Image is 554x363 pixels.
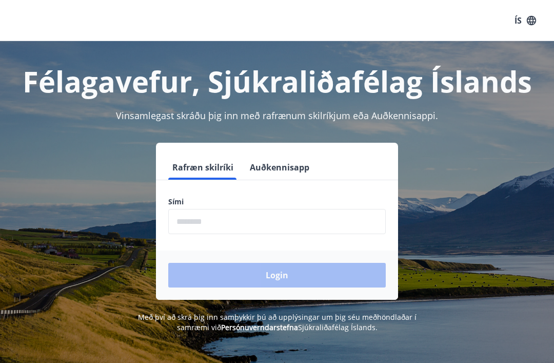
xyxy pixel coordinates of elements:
span: Vinsamlegast skráðu þig inn með rafrænum skilríkjum eða Auðkennisappi. [116,109,438,122]
h1: Félagavefur, Sjúkraliðafélag Íslands [12,62,542,101]
label: Sími [168,197,386,207]
span: Með því að skrá þig inn samþykkir þú að upplýsingar um þig séu meðhöndlaðar í samræmi við Sjúkral... [138,312,417,332]
button: ÍS [509,11,542,30]
a: Persónuverndarstefna [221,322,298,332]
button: Auðkennisapp [246,155,313,180]
button: Rafræn skilríki [168,155,238,180]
